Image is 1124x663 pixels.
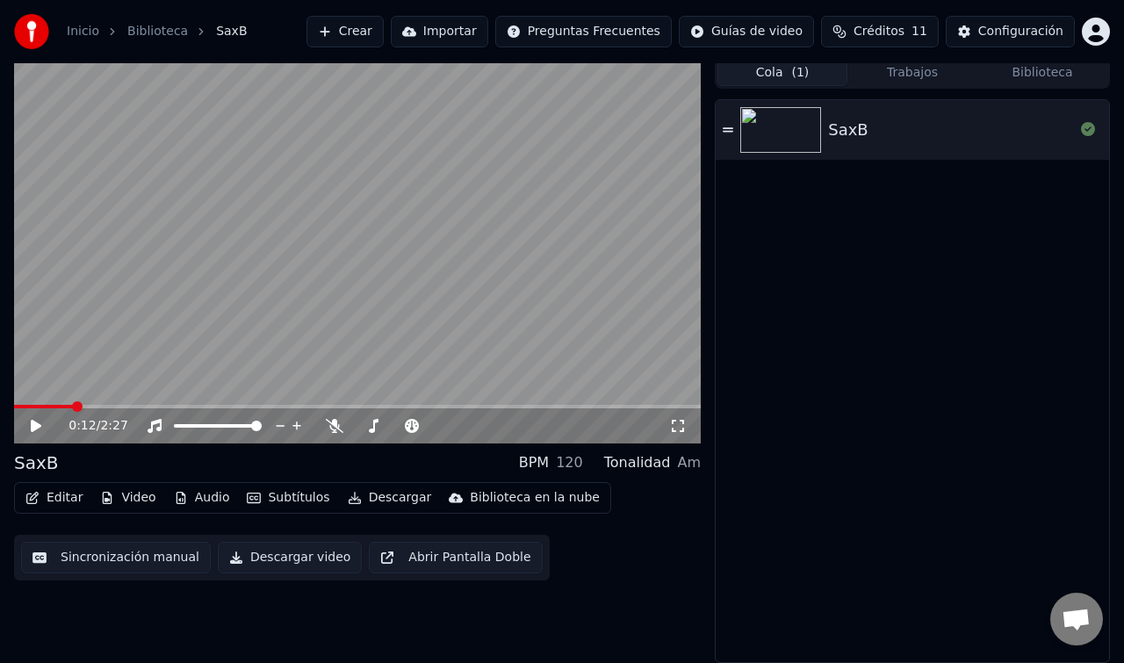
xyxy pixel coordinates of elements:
button: Descargar video [218,542,362,573]
div: Tonalidad [604,452,671,473]
button: Biblioteca [977,61,1107,86]
button: Sincronización manual [21,542,211,573]
span: 0:12 [68,417,96,435]
button: Crear [306,16,384,47]
div: SaxB [828,118,868,142]
button: Configuración [946,16,1075,47]
img: youka [14,14,49,49]
div: Biblioteca en la nube [470,489,600,507]
button: Trabajos [847,61,977,86]
button: Subtítulos [240,486,336,510]
nav: breadcrumb [67,23,248,40]
div: 120 [556,452,583,473]
span: SaxB [216,23,247,40]
button: Descargar [341,486,439,510]
div: Chat abierto [1050,593,1103,645]
div: BPM [519,452,549,473]
button: Cola [717,61,847,86]
div: Am [677,452,701,473]
button: Preguntas Frecuentes [495,16,672,47]
span: Créditos [854,23,904,40]
span: 2:27 [100,417,127,435]
button: Editar [18,486,90,510]
button: Importar [391,16,488,47]
button: Créditos11 [821,16,939,47]
div: SaxB [14,450,59,475]
button: Video [93,486,162,510]
a: Biblioteca [127,23,188,40]
div: Configuración [978,23,1063,40]
div: / [68,417,111,435]
span: ( 1 ) [791,64,809,82]
button: Audio [167,486,237,510]
button: Guías de video [679,16,814,47]
span: 11 [911,23,927,40]
a: Inicio [67,23,99,40]
button: Abrir Pantalla Doble [369,542,542,573]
